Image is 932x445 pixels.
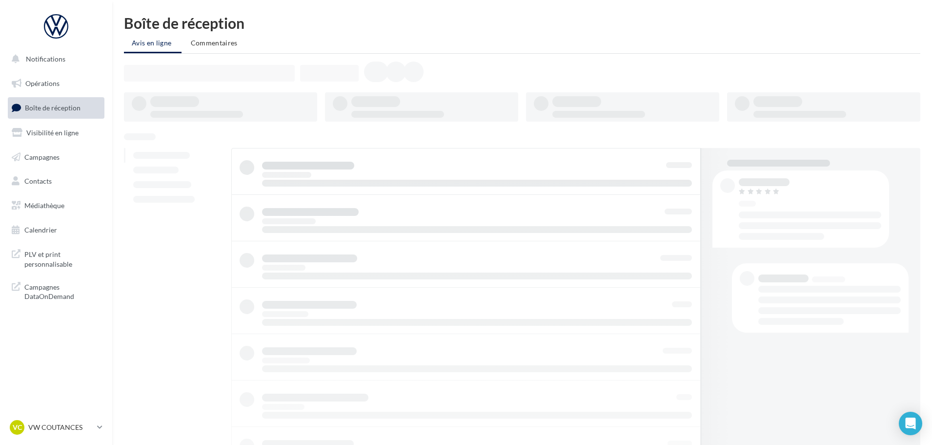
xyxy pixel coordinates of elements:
[6,123,106,143] a: Visibilité en ligne
[24,152,60,161] span: Campagnes
[24,248,101,269] span: PLV et print personnalisable
[26,55,65,63] span: Notifications
[25,104,81,112] span: Boîte de réception
[24,177,52,185] span: Contacts
[13,423,22,432] span: VC
[899,412,922,435] div: Open Intercom Messenger
[6,147,106,168] a: Campagnes
[6,49,102,69] button: Notifications
[24,280,101,301] span: Campagnes DataOnDemand
[124,16,920,30] div: Boîte de réception
[8,418,104,437] a: VC VW COUTANCES
[6,171,106,191] a: Contacts
[26,128,79,137] span: Visibilité en ligne
[6,276,106,305] a: Campagnes DataOnDemand
[6,244,106,273] a: PLV et print personnalisable
[24,201,64,210] span: Médiathèque
[6,220,106,240] a: Calendrier
[25,79,60,87] span: Opérations
[6,97,106,118] a: Boîte de réception
[24,226,57,234] span: Calendrier
[191,39,238,47] span: Commentaires
[6,195,106,216] a: Médiathèque
[6,73,106,94] a: Opérations
[28,423,93,432] p: VW COUTANCES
